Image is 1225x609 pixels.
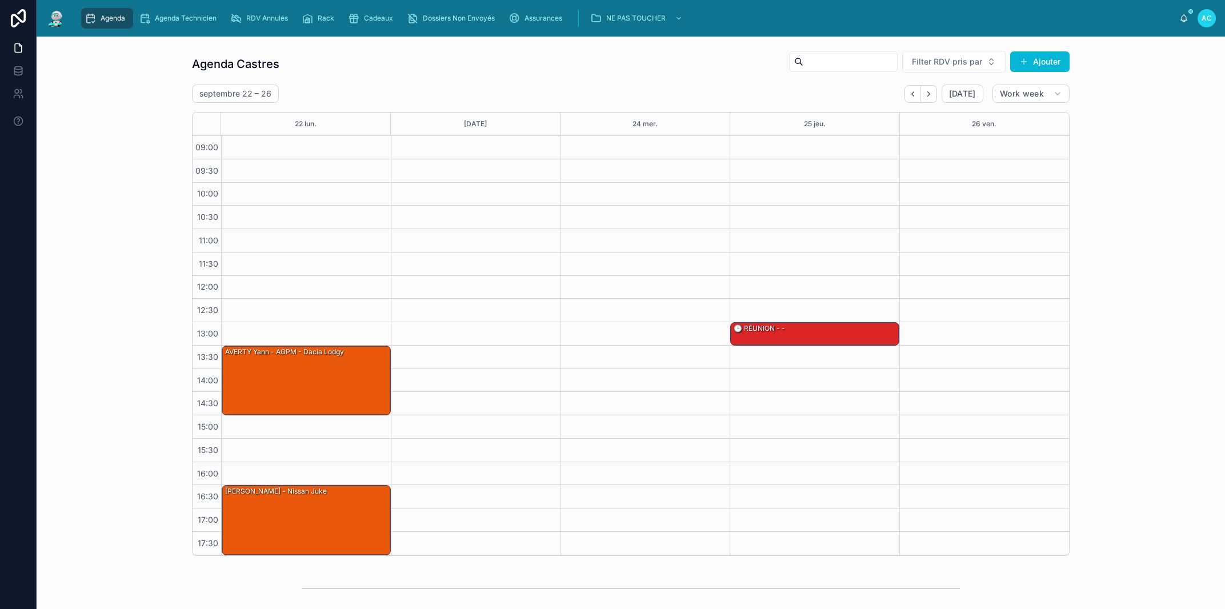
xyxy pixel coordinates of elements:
[101,14,125,23] span: Agenda
[364,14,393,23] span: Cadeaux
[972,113,996,135] button: 26 ven.
[195,538,221,548] span: 17:30
[1202,14,1212,23] span: AC
[295,113,317,135] button: 22 lun.
[196,259,221,269] span: 11:30
[46,9,66,27] img: App logo
[194,282,221,291] span: 12:00
[227,8,296,29] a: RDV Annulés
[195,445,221,455] span: 15:30
[81,8,133,29] a: Agenda
[199,88,271,99] h2: septembre 22 – 26
[298,8,342,29] a: Rack
[423,14,495,23] span: Dossiers Non Envoyés
[196,235,221,245] span: 11:00
[912,56,982,67] span: Filter RDV pris par
[904,85,921,103] button: Back
[1000,89,1044,99] span: Work week
[587,8,688,29] a: NE PAS TOUCHER
[192,56,279,72] h1: Agenda Castres
[902,51,1006,73] button: Select Button
[464,113,487,135] button: [DATE]
[193,166,221,175] span: 09:30
[731,323,899,345] div: 🕒 RÉUNION - -
[224,347,345,357] div: AVERTY Yann - AGPM - Dacia lodgy
[135,8,225,29] a: Agenda Technicien
[606,14,666,23] span: NE PAS TOUCHER
[195,515,221,524] span: 17:00
[222,486,390,554] div: [PERSON_NAME] - Nissan juke
[194,352,221,362] span: 13:30
[194,398,221,408] span: 14:30
[1010,51,1070,72] button: Ajouter
[193,142,221,152] span: 09:00
[732,323,786,334] div: 🕒 RÉUNION - -
[246,14,288,23] span: RDV Annulés
[921,85,937,103] button: Next
[155,14,217,23] span: Agenda Technicien
[403,8,503,29] a: Dossiers Non Envoyés
[194,491,221,501] span: 16:30
[75,6,1179,31] div: scrollable content
[949,89,976,99] span: [DATE]
[345,8,401,29] a: Cadeaux
[505,8,570,29] a: Assurances
[194,212,221,222] span: 10:30
[804,113,826,135] button: 25 jeu.
[195,422,221,431] span: 15:00
[318,14,334,23] span: Rack
[194,328,221,338] span: 13:00
[194,189,221,198] span: 10:00
[992,85,1070,103] button: Work week
[632,113,658,135] button: 24 mer.
[942,85,983,103] button: [DATE]
[525,14,562,23] span: Assurances
[222,346,390,415] div: AVERTY Yann - AGPM - Dacia lodgy
[194,305,221,315] span: 12:30
[194,468,221,478] span: 16:00
[194,375,221,385] span: 14:00
[224,486,328,496] div: [PERSON_NAME] - Nissan juke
